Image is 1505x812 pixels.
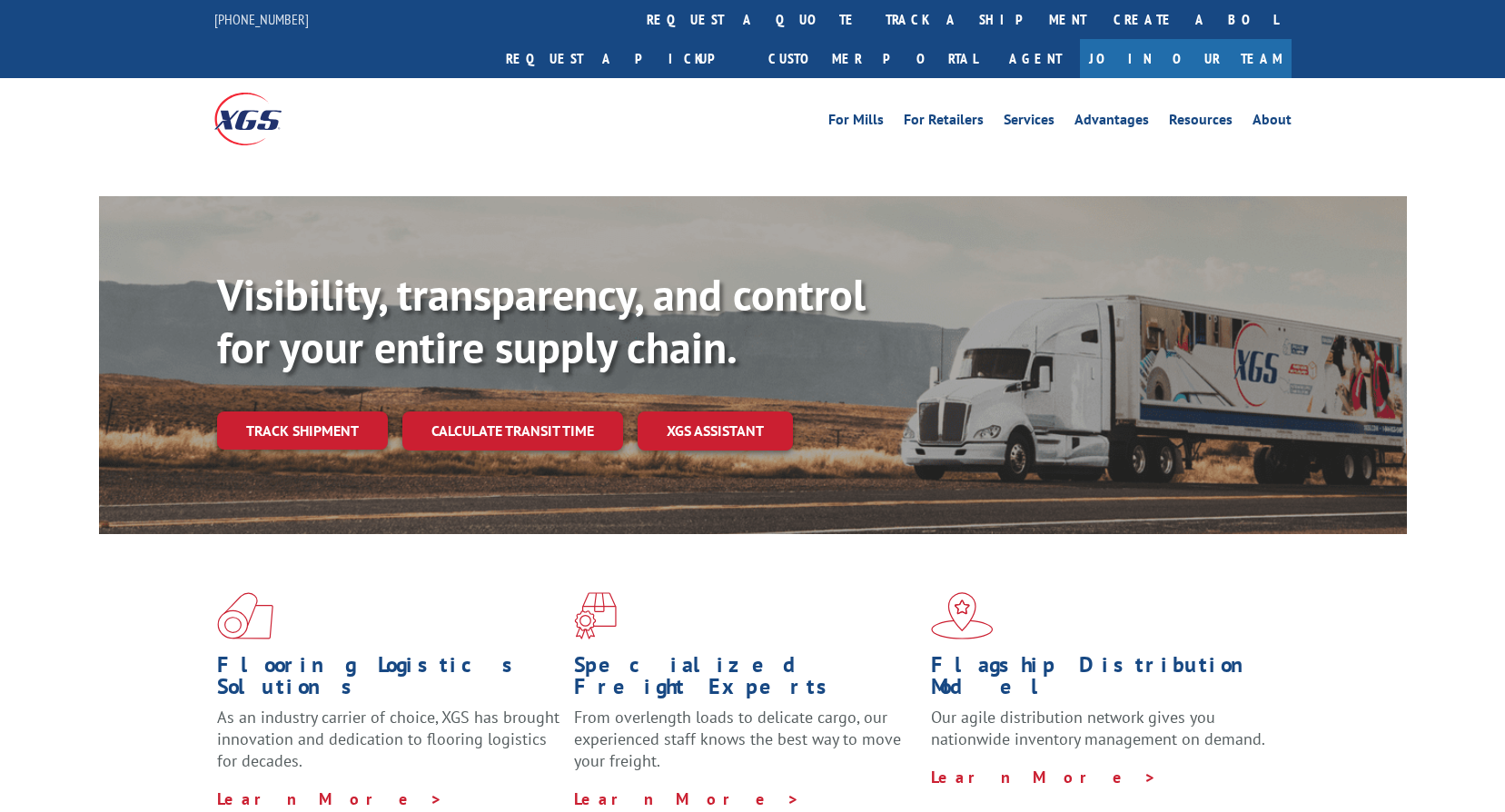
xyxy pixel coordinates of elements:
a: Services [1004,113,1054,133]
a: Advantages [1074,113,1149,133]
a: Agent [991,39,1080,78]
a: About [1253,113,1292,133]
img: xgs-icon-total-supply-chain-intelligence-red [217,592,273,639]
a: XGS ASSISTANT [638,411,793,451]
a: Join Our Team [1080,39,1292,78]
a: Calculate transit time [402,411,623,451]
h1: Flooring Logistics Solutions [217,654,560,707]
a: Request a pickup [492,39,755,78]
a: Customer Portal [755,39,991,78]
p: From overlength loads to delicate cargo, our experienced staff knows the best way to move your fr... [574,707,917,787]
h1: Flagship Distribution Model [931,654,1274,707]
b: Visibility, transparency, and control for your entire supply chain. [217,266,866,375]
a: Learn More > [931,767,1157,787]
span: Our agile distribution network gives you nationwide inventory management on demand. [931,707,1265,749]
a: Resources [1169,113,1233,133]
a: For Mills [828,113,884,133]
a: [PHONE_NUMBER] [214,10,309,28]
h1: Specialized Freight Experts [574,654,917,707]
img: xgs-icon-focused-on-flooring-red [574,592,617,639]
span: As an industry carrier of choice, XGS has brought innovation and dedication to flooring logistics... [217,707,559,771]
a: Learn More > [217,788,443,809]
a: Track shipment [217,411,388,450]
img: xgs-icon-flagship-distribution-model-red [931,592,994,639]
a: Learn More > [574,788,800,809]
a: For Retailers [904,113,984,133]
